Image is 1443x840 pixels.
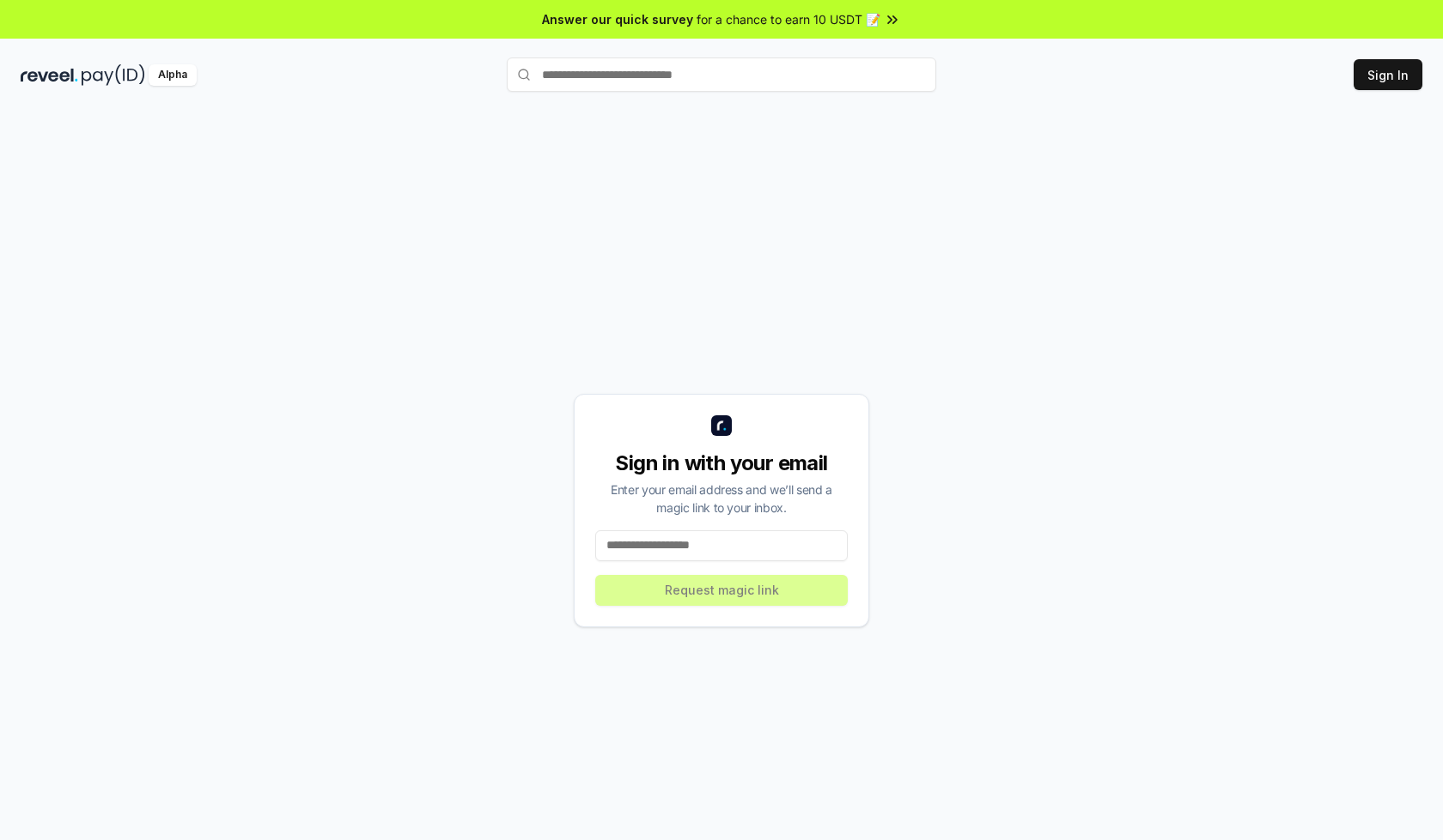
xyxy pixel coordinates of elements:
[1354,59,1422,90] button: Sign In
[21,64,78,86] img: reveel_dark
[711,415,732,436] img: logo_small
[542,10,693,28] span: Answer our quick survey
[149,64,197,86] div: Alpha
[595,450,848,477] div: Sign in with your email
[697,10,880,28] span: for a chance to earn 10 USDT 📝
[595,480,848,517] div: Enter your email address and we’ll send a magic link to your inbox.
[82,64,145,86] img: pay_id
